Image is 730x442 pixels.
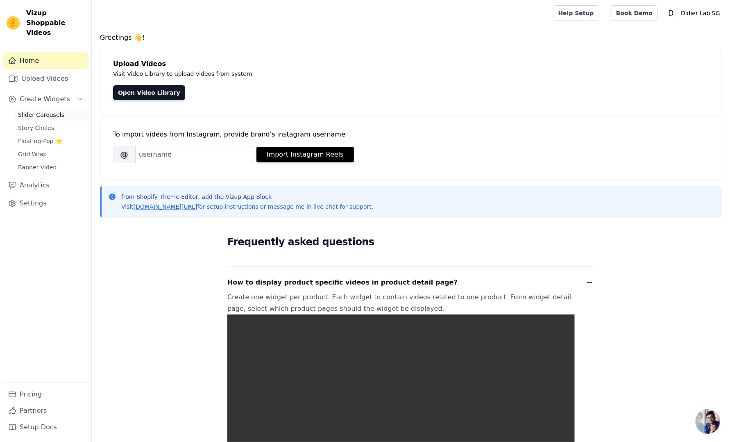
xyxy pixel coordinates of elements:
button: How to display product specific videos in product detail page? [227,277,594,288]
p: Visit for setup instructions or message me in live chat for support. [121,203,373,211]
div: To import videos from Instagram, provide brand's instagram username [113,130,709,139]
span: Create Widgets [20,94,70,104]
a: Help Setup [553,5,599,21]
span: Slider Carousels [18,111,64,119]
span: Vizup Shoppable Videos [26,8,85,38]
a: Analytics [3,177,88,194]
a: Settings [3,195,88,212]
a: Pricing [3,386,88,403]
input: username [135,146,253,163]
p: Visit Video Library to upload videos from system [113,69,480,79]
a: Open chat [696,409,720,434]
a: Banner Video [13,162,88,173]
a: Home [3,52,88,69]
span: Grid Wrap [18,150,47,158]
button: D Didier Lab SG [664,6,723,21]
a: Grid Wrap [13,148,88,160]
a: Partners [3,403,88,419]
span: Story Circles [18,124,54,132]
span: Floating-Pop ⭐ [18,137,62,145]
a: Setup Docs [3,419,88,435]
span: @ [113,146,135,163]
button: Create Widgets [3,91,88,107]
p: Didier Lab SG [678,6,723,21]
h4: Greetings 👋! [100,33,722,43]
a: Book Demo [611,5,658,21]
a: Story Circles [13,122,88,134]
h4: Upload Videos [113,59,709,69]
a: Slider Carousels [13,109,88,121]
a: Upload Videos [3,71,88,87]
span: Banner Video [18,163,57,171]
img: Vizup [7,16,20,30]
p: from Shopify Theme Editor, add the Vizup App Block [121,193,373,201]
a: [DOMAIN_NAME][URL] [134,203,197,210]
button: Import Instagram Reels [256,147,354,162]
span: How to display product specific videos in product detail page? [227,277,458,288]
h2: Frequently asked questions [227,234,594,250]
a: Floating-Pop ⭐ [13,135,88,147]
a: Open Video Library [113,85,185,100]
text: D [669,9,674,17]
